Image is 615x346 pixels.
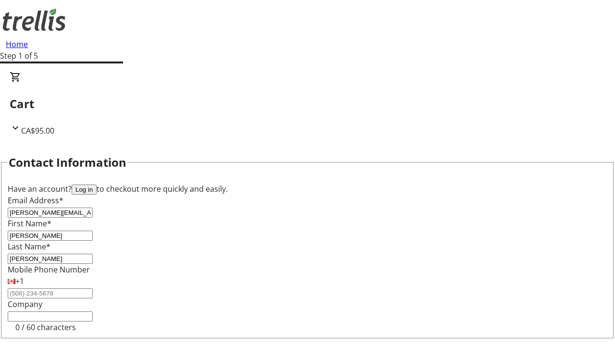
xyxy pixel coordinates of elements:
[8,288,93,298] input: (506) 234-5678
[10,71,605,136] div: CartCA$95.00
[8,183,607,195] div: Have an account? to checkout more quickly and easily.
[8,195,63,206] label: Email Address*
[8,218,51,229] label: First Name*
[15,322,76,333] tr-character-limit: 0 / 60 characters
[72,185,97,195] button: Log in
[8,299,42,309] label: Company
[21,125,54,136] span: CA$95.00
[9,154,126,171] h2: Contact Information
[8,264,90,275] label: Mobile Phone Number
[10,95,605,112] h2: Cart
[8,241,50,252] label: Last Name*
